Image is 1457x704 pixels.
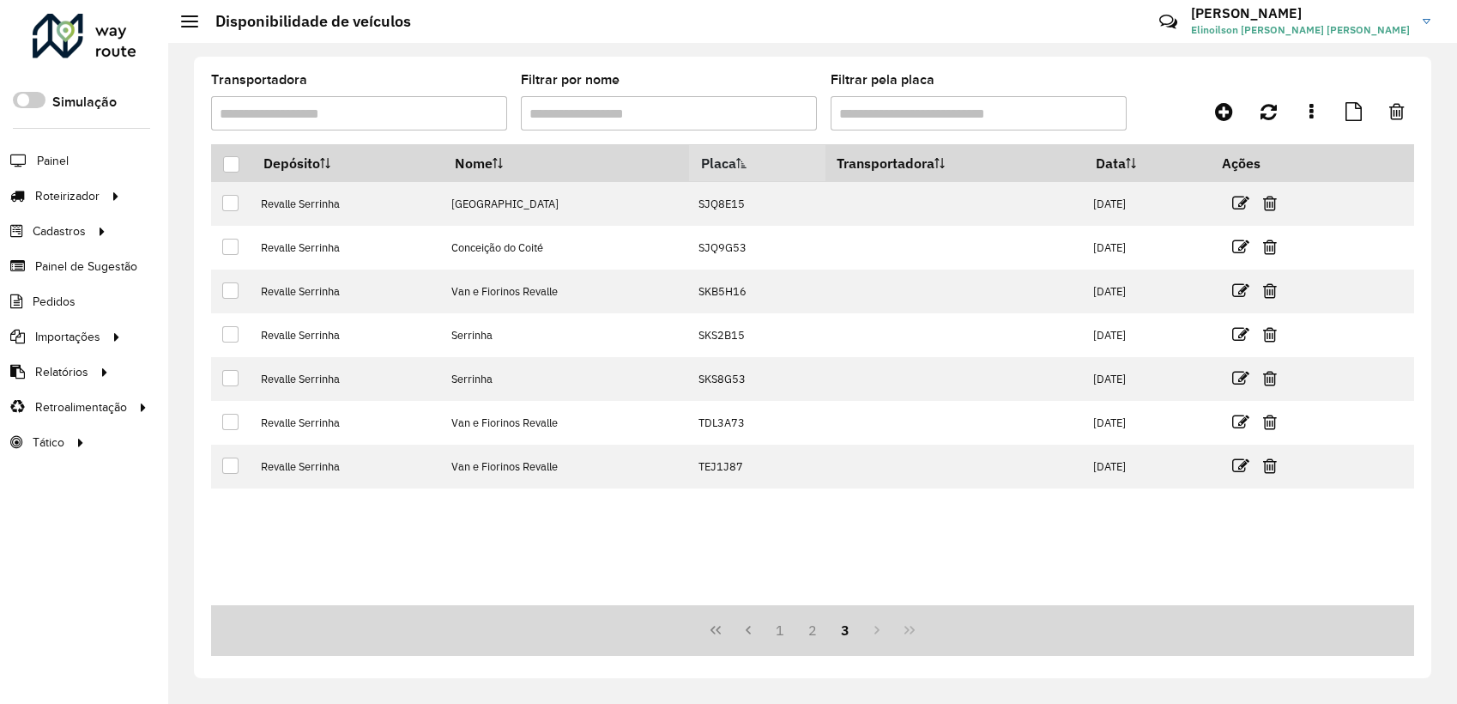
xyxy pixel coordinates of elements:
[251,226,442,270] td: Revalle Serrinha
[1085,226,1211,270] td: [DATE]
[251,145,442,182] th: Depósito
[198,12,411,31] h2: Disponibilidade de veículos
[1085,145,1211,182] th: Data
[689,445,825,489] td: TEJ1J87
[443,226,689,270] td: Conceição do Coité
[1232,323,1249,346] a: Editar
[52,92,117,112] label: Simulação
[1263,279,1277,302] a: Excluir
[35,363,88,381] span: Relatórios
[689,226,825,270] td: SJQ9G53
[443,182,689,226] td: [GEOGRAPHIC_DATA]
[35,328,100,346] span: Importações
[251,357,442,401] td: Revalle Serrinha
[251,401,442,445] td: Revalle Serrinha
[689,313,825,357] td: SKS2B15
[251,182,442,226] td: Revalle Serrinha
[1085,445,1211,489] td: [DATE]
[251,313,442,357] td: Revalle Serrinha
[35,398,127,416] span: Retroalimentação
[1263,454,1277,477] a: Excluir
[1150,3,1187,40] a: Contato Rápido
[796,614,829,646] button: 2
[689,182,825,226] td: SJQ8E15
[1263,191,1277,215] a: Excluir
[443,145,689,182] th: Nome
[37,152,69,170] span: Painel
[732,614,765,646] button: Previous Page
[443,270,689,313] td: Van e Fiorinos Revalle
[1263,367,1277,390] a: Excluir
[1085,401,1211,445] td: [DATE]
[1191,5,1410,21] h3: [PERSON_NAME]
[443,445,689,489] td: Van e Fiorinos Revalle
[1210,145,1313,181] th: Ações
[35,258,137,276] span: Painel de Sugestão
[689,270,825,313] td: SKB5H16
[251,445,442,489] td: Revalle Serrinha
[764,614,796,646] button: 1
[1085,270,1211,313] td: [DATE]
[33,434,64,452] span: Tático
[1232,279,1249,302] a: Editar
[33,293,76,311] span: Pedidos
[1232,410,1249,434] a: Editar
[251,270,442,313] td: Revalle Serrinha
[1263,235,1277,258] a: Excluir
[443,357,689,401] td: Serrinha
[1085,313,1211,357] td: [DATE]
[1263,323,1277,346] a: Excluir
[689,145,825,182] th: Placa
[1232,235,1249,258] a: Editar
[521,70,620,90] label: Filtrar por nome
[33,222,86,240] span: Cadastros
[689,401,825,445] td: TDL3A73
[1232,367,1249,390] a: Editar
[1191,22,1410,38] span: Elinoilson [PERSON_NAME] [PERSON_NAME]
[35,187,100,205] span: Roteirizador
[699,614,732,646] button: First Page
[829,614,862,646] button: 3
[443,401,689,445] td: Van e Fiorinos Revalle
[443,313,689,357] td: Serrinha
[825,145,1085,182] th: Transportadora
[689,357,825,401] td: SKS8G53
[1263,410,1277,434] a: Excluir
[1232,191,1249,215] a: Editar
[211,70,307,90] label: Transportadora
[831,70,934,90] label: Filtrar pela placa
[1085,357,1211,401] td: [DATE]
[1085,182,1211,226] td: [DATE]
[1232,454,1249,477] a: Editar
